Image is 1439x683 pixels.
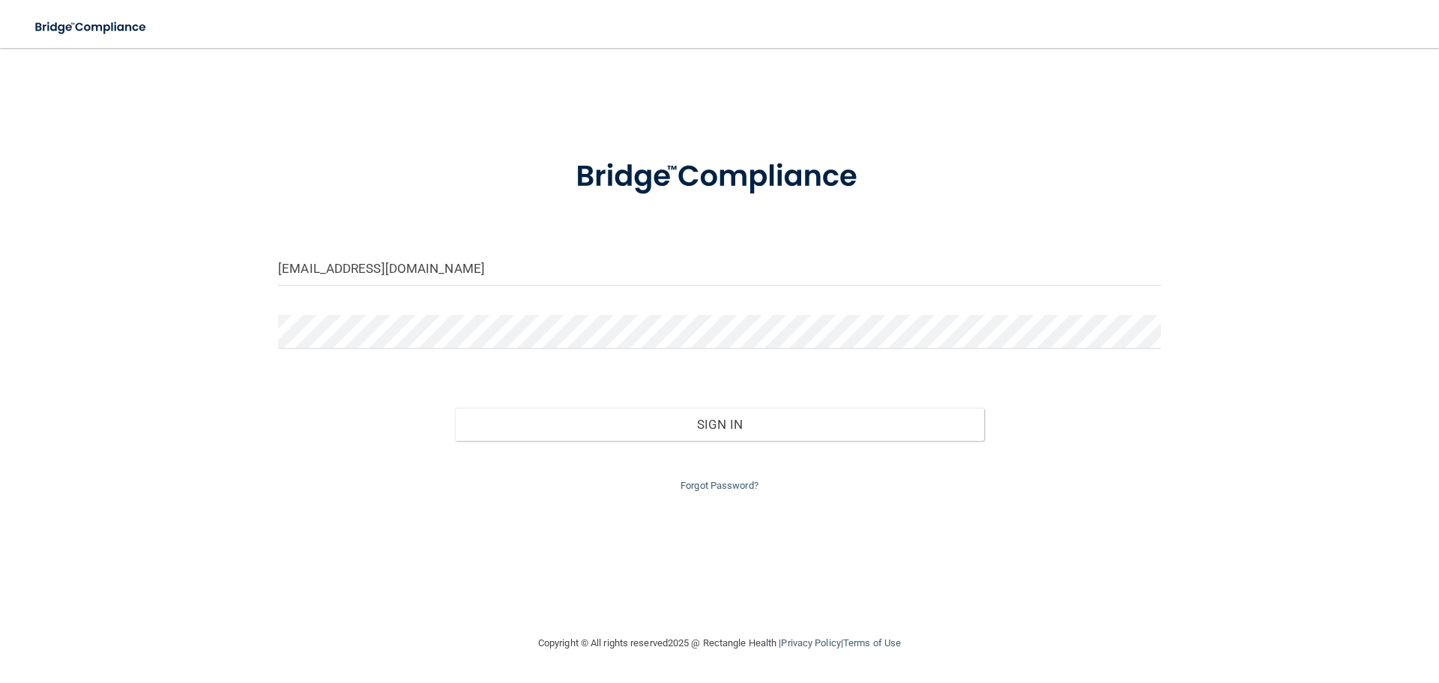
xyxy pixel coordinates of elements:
[278,252,1161,286] input: Email
[446,619,993,667] div: Copyright © All rights reserved 2025 @ Rectangle Health | |
[545,138,894,216] img: bridge_compliance_login_screen.278c3ca4.svg
[681,480,758,491] a: Forgot Password?
[455,408,985,441] button: Sign In
[22,12,160,43] img: bridge_compliance_login_screen.278c3ca4.svg
[781,637,840,649] a: Privacy Policy
[843,637,901,649] a: Terms of Use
